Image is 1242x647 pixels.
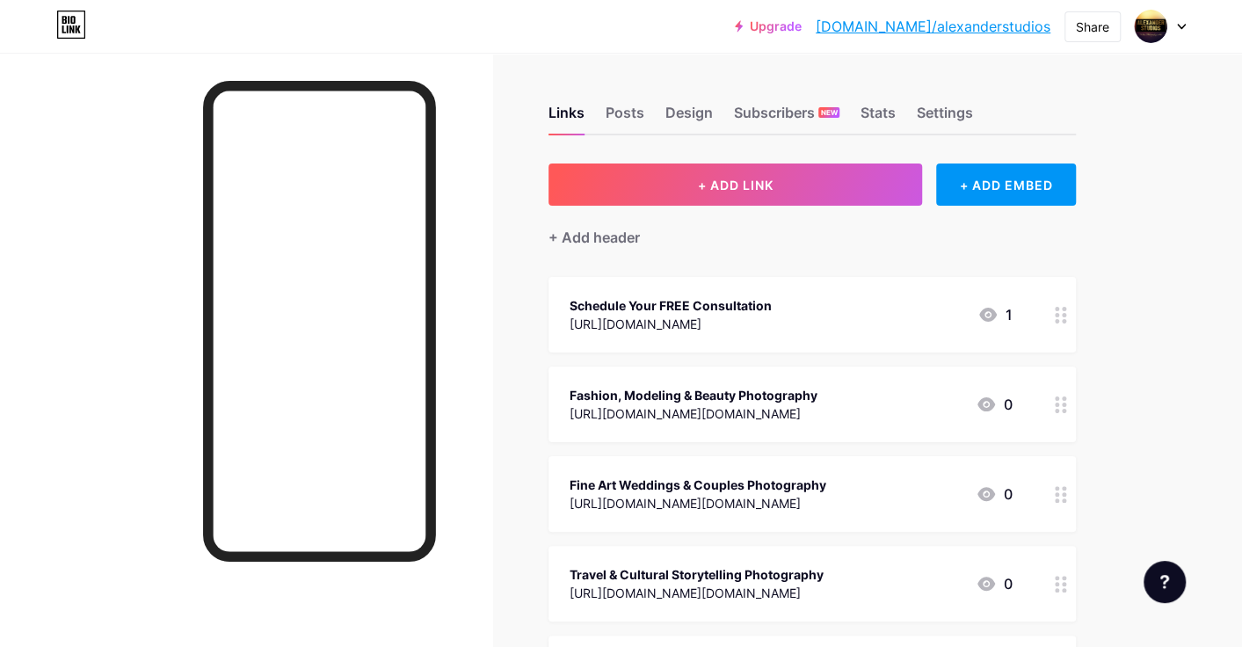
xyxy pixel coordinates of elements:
[816,16,1050,37] a: [DOMAIN_NAME]/alexanderstudios
[1076,18,1109,36] div: Share
[548,227,640,248] div: + Add header
[570,386,817,404] div: Fashion, Modeling & Beauty Photography
[606,102,644,134] div: Posts
[570,584,824,602] div: [URL][DOMAIN_NAME][DOMAIN_NAME]
[665,102,713,134] div: Design
[697,178,773,193] span: + ADD LINK
[570,565,824,584] div: Travel & Cultural Storytelling Photography
[976,394,1013,415] div: 0
[570,315,772,333] div: [URL][DOMAIN_NAME]
[977,304,1013,325] div: 1
[821,107,838,118] span: NEW
[734,102,839,134] div: Subscribers
[548,102,585,134] div: Links
[917,102,973,134] div: Settings
[570,296,772,315] div: Schedule Your FREE Consultation
[976,483,1013,505] div: 0
[976,573,1013,594] div: 0
[861,102,896,134] div: Stats
[570,494,826,513] div: [URL][DOMAIN_NAME][DOMAIN_NAME]
[548,164,922,206] button: + ADD LINK
[570,404,817,423] div: [URL][DOMAIN_NAME][DOMAIN_NAME]
[936,164,1076,206] div: + ADD EMBED
[1134,10,1167,43] img: alexanderstudios
[735,19,802,33] a: Upgrade
[570,476,826,494] div: Fine Art Weddings & Couples Photography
